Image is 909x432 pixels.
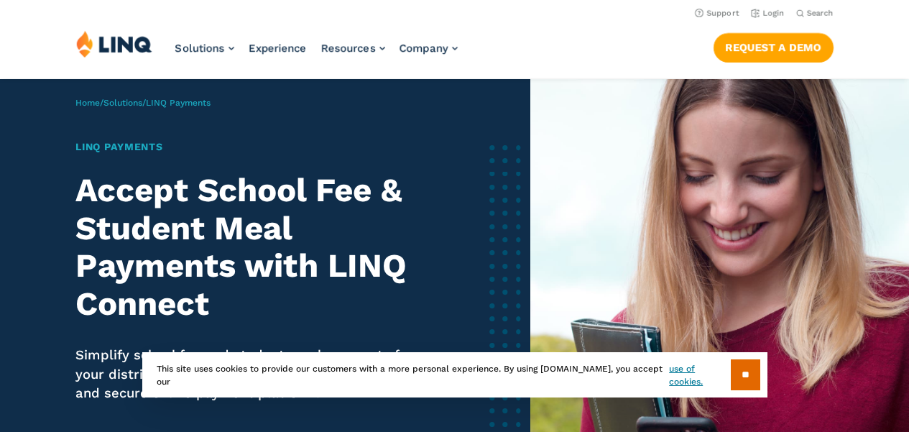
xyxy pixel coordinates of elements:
span: Resources [321,42,376,55]
button: Open Search Bar [796,8,834,19]
h2: Accept School Fee & Student Meal Payments with LINQ Connect [75,172,433,323]
span: / / [75,98,211,108]
h1: LINQ Payments [75,139,433,155]
img: LINQ | K‑12 Software [76,30,152,58]
a: Support [695,9,739,18]
a: Solutions [103,98,142,108]
span: Search [807,9,834,18]
div: This site uses cookies to provide our customers with a more personal experience. By using [DOMAIN... [142,352,767,397]
a: Resources [321,42,385,55]
nav: Button Navigation [714,30,834,62]
a: Experience [249,42,307,55]
a: Request a Demo [714,33,834,62]
a: Solutions [175,42,234,55]
a: use of cookies. [669,362,730,388]
a: Home [75,98,100,108]
a: Company [400,42,458,55]
a: Login [751,9,785,18]
p: Simplify school fee and student meal payments for your district’s families with LINQ’s fast, easy... [75,346,433,403]
nav: Primary Navigation [175,30,458,78]
span: Company [400,42,448,55]
span: Solutions [175,42,225,55]
span: LINQ Payments [146,98,211,108]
